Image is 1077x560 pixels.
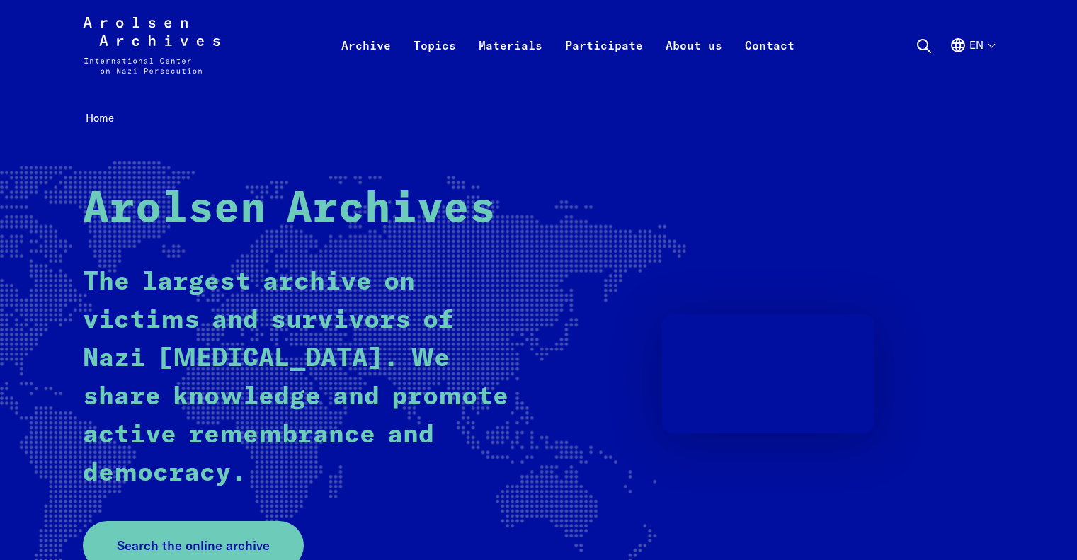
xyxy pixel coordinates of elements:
[83,108,995,130] nav: Breadcrumb
[83,188,496,231] strong: Arolsen Archives
[330,17,806,74] nav: Primary
[86,111,114,125] span: Home
[402,34,467,91] a: Topics
[734,34,806,91] a: Contact
[950,37,994,88] button: English, language selection
[117,536,270,555] span: Search the online archive
[330,34,402,91] a: Archive
[83,263,514,493] p: The largest archive on victims and survivors of Nazi [MEDICAL_DATA]. We share knowledge and promo...
[654,34,734,91] a: About us
[554,34,654,91] a: Participate
[467,34,554,91] a: Materials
